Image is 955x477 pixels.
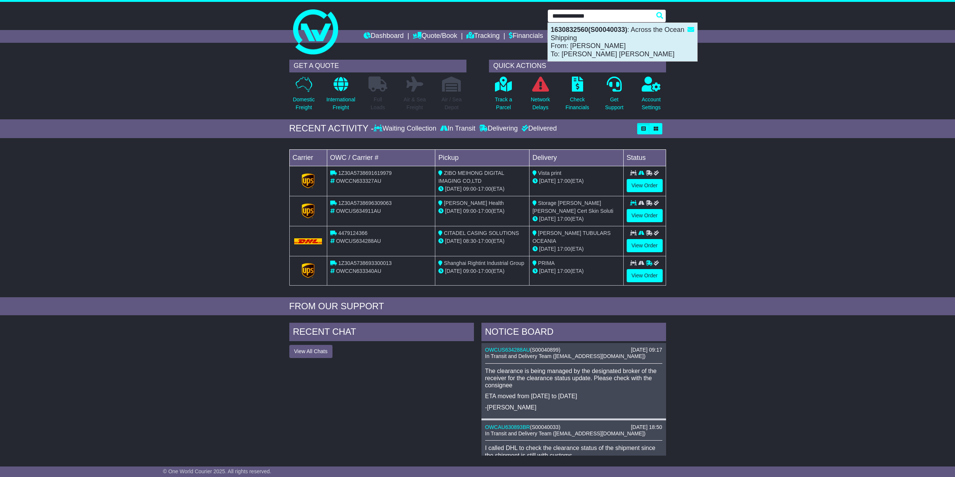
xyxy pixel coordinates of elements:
[338,200,391,206] span: 1Z30A5738696309063
[538,170,561,176] span: Vista print
[623,149,666,166] td: Status
[435,149,529,166] td: Pickup
[531,96,550,111] p: Network Delays
[478,268,491,274] span: 17:00
[442,96,462,111] p: Air / Sea Depot
[336,268,381,274] span: OWCCN633340AU
[294,238,322,244] img: DHL.png
[289,123,374,134] div: RECENT ACTIVITY -
[463,208,476,214] span: 09:00
[478,208,491,214] span: 17:00
[292,76,315,116] a: DomesticFreight
[326,96,355,111] p: International Freight
[485,430,646,436] span: In Transit and Delivery Team ([EMAIL_ADDRESS][DOMAIN_NAME])
[463,268,476,274] span: 09:00
[485,444,662,459] p: I called DHL to check the clearance status of the shipment since the shipment is still with customs.
[438,267,526,275] div: - (ETA)
[605,96,623,111] p: Get Support
[338,170,391,176] span: 1Z30A5738691619979
[532,347,559,353] span: S00040899
[509,30,543,43] a: Financials
[445,268,462,274] span: [DATE]
[495,76,513,116] a: Track aParcel
[302,203,314,218] img: GetCarrierServiceLogo
[539,216,556,222] span: [DATE]
[163,468,271,474] span: © One World Courier 2025. All rights reserved.
[538,260,555,266] span: PRIMA
[641,76,661,116] a: AccountSettings
[627,269,663,282] a: View Order
[485,404,662,411] p: -[PERSON_NAME]
[336,238,381,244] span: OWCUS634288AU
[444,260,524,266] span: Shanghai Rightint Industrial Group
[532,267,620,275] div: (ETA)
[289,60,466,72] div: GET A QUOTE
[631,424,662,430] div: [DATE] 18:50
[463,238,476,244] span: 08:30
[485,347,662,353] div: ( )
[539,268,556,274] span: [DATE]
[485,353,646,359] span: In Transit and Delivery Team ([EMAIL_ADDRESS][DOMAIN_NAME])
[557,246,570,252] span: 17:00
[289,323,474,343] div: RECENT CHAT
[338,260,391,266] span: 1Z30A5738693300013
[289,149,327,166] td: Carrier
[489,60,666,72] div: QUICK ACTIONS
[326,76,356,116] a: InternationalFreight
[485,424,530,430] a: OWCAU630893BR
[551,26,627,33] strong: 1630832560(S00040033)
[466,30,499,43] a: Tracking
[481,323,666,343] div: NOTICE BOARD
[557,216,570,222] span: 17:00
[438,125,477,133] div: In Transit
[532,215,620,223] div: (ETA)
[289,345,332,358] button: View All Chats
[404,96,426,111] p: Air & Sea Freight
[485,347,530,353] a: OWCUS634288AU
[530,76,550,116] a: NetworkDelays
[293,96,314,111] p: Domestic Freight
[438,237,526,245] div: - (ETA)
[557,178,570,184] span: 17:00
[539,246,556,252] span: [DATE]
[631,347,662,353] div: [DATE] 09:17
[485,424,662,430] div: ( )
[605,76,624,116] a: GetSupport
[302,173,314,188] img: GetCarrierServiceLogo
[302,263,314,278] img: GetCarrierServiceLogo
[444,230,519,236] span: CITADEL CASING SOLUTIONS
[565,76,590,116] a: CheckFinancials
[548,23,697,61] div: : Across the Ocean Shipping From: [PERSON_NAME] To: [PERSON_NAME] [PERSON_NAME]
[532,230,611,244] span: [PERSON_NAME] TUBULARS OCEANIA
[438,207,526,215] div: - (ETA)
[520,125,557,133] div: Delivered
[565,96,589,111] p: Check Financials
[478,238,491,244] span: 17:00
[532,245,620,253] div: (ETA)
[495,96,512,111] p: Track a Parcel
[485,367,662,389] p: The clearance is being managed by the designated broker of the receiver for the clearance status ...
[445,186,462,192] span: [DATE]
[289,301,666,312] div: FROM OUR SUPPORT
[557,268,570,274] span: 17:00
[374,125,438,133] div: Waiting Collection
[532,424,559,430] span: S00040033
[478,186,491,192] span: 17:00
[642,96,661,111] p: Account Settings
[336,178,381,184] span: OWCCN633327AU
[627,209,663,222] a: View Order
[327,149,435,166] td: OWC / Carrier #
[336,208,381,214] span: OWCUS634911AU
[532,200,614,214] span: Storage [PERSON_NAME] [PERSON_NAME] Cert Skin Soluti
[539,178,556,184] span: [DATE]
[338,230,367,236] span: 4479124366
[532,177,620,185] div: (ETA)
[445,238,462,244] span: [DATE]
[438,185,526,193] div: - (ETA)
[413,30,457,43] a: Quote/Book
[444,200,504,206] span: [PERSON_NAME] Health
[627,239,663,252] a: View Order
[368,96,387,111] p: Full Loads
[438,170,504,184] span: ZIBO MEIHONG DIGITAL IMAGING CO,LTD
[445,208,462,214] span: [DATE]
